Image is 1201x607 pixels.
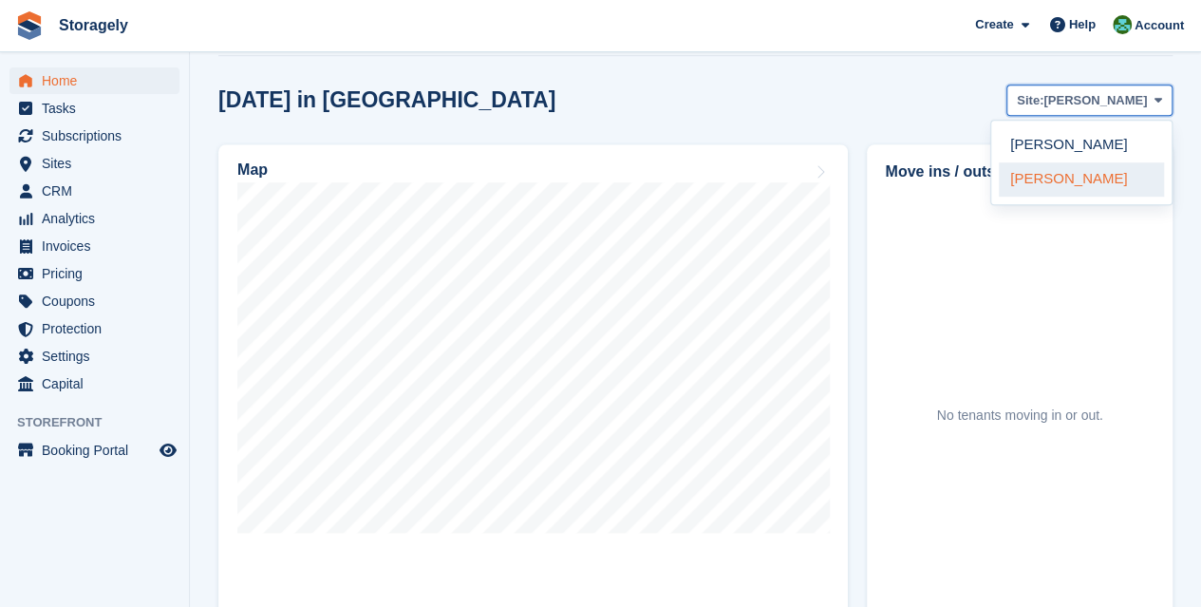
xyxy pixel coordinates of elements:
[999,162,1164,197] a: [PERSON_NAME]
[9,95,179,122] a: menu
[999,128,1164,162] a: [PERSON_NAME]
[885,161,1154,183] h2: Move ins / outs
[9,437,179,464] a: menu
[937,406,1103,426] div: No tenants moving in or out.
[9,178,179,204] a: menu
[9,233,179,259] a: menu
[9,315,179,342] a: menu
[1113,15,1132,34] img: Notifications
[42,205,156,232] span: Analytics
[218,87,555,113] h2: [DATE] in [GEOGRAPHIC_DATA]
[42,67,156,94] span: Home
[42,150,156,177] span: Sites
[15,11,44,40] img: stora-icon-8386f47178a22dfd0bd8f6a31ec36ba5ce8667c1dd55bd0f319d3a0aa187defe.svg
[42,370,156,397] span: Capital
[42,343,156,370] span: Settings
[9,123,179,149] a: menu
[9,288,179,314] a: menu
[42,315,156,342] span: Protection
[42,178,156,204] span: CRM
[42,288,156,314] span: Coupons
[1043,91,1147,110] span: [PERSON_NAME]
[42,123,156,149] span: Subscriptions
[9,260,179,287] a: menu
[42,260,156,287] span: Pricing
[1017,91,1043,110] span: Site:
[42,437,156,464] span: Booking Portal
[1135,16,1184,35] span: Account
[1069,15,1096,34] span: Help
[42,233,156,259] span: Invoices
[1006,85,1173,116] button: Site: [PERSON_NAME]
[975,15,1013,34] span: Create
[17,413,189,432] span: Storefront
[51,9,136,41] a: Storagely
[9,370,179,397] a: menu
[42,95,156,122] span: Tasks
[237,161,268,179] h2: Map
[157,439,179,462] a: Preview store
[9,205,179,232] a: menu
[9,67,179,94] a: menu
[9,150,179,177] a: menu
[9,343,179,370] a: menu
